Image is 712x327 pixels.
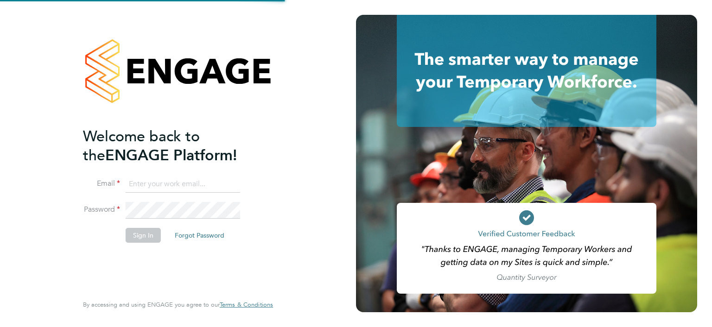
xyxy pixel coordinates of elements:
[220,301,273,308] a: Terms & Conditions
[126,176,240,193] input: Enter your work email...
[126,228,161,243] button: Sign In
[83,127,200,164] span: Welcome back to the
[83,179,120,189] label: Email
[83,301,273,308] span: By accessing and using ENGAGE you agree to our
[83,127,264,165] h2: ENGAGE Platform!
[167,228,232,243] button: Forgot Password
[83,205,120,214] label: Password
